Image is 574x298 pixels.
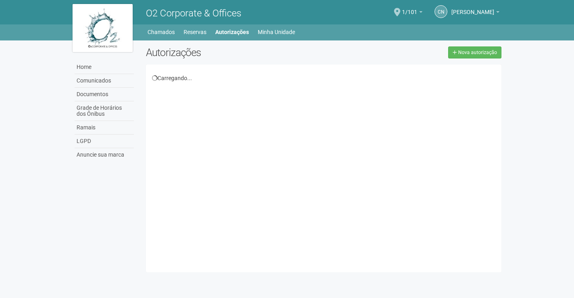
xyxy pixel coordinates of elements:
[184,26,206,38] a: Reservas
[148,26,175,38] a: Chamados
[75,88,134,101] a: Documentos
[402,1,417,15] span: 1/101
[75,74,134,88] a: Comunicados
[215,26,249,38] a: Autorizações
[448,46,501,58] a: Nova autorização
[75,60,134,74] a: Home
[258,26,295,38] a: Minha Unidade
[73,4,133,52] img: logo.jpg
[152,74,495,82] div: Carregando...
[458,50,497,55] span: Nova autorização
[75,121,134,135] a: Ramais
[402,10,422,16] a: 1/101
[75,101,134,121] a: Grade de Horários dos Ônibus
[75,135,134,148] a: LGPD
[451,1,494,15] span: CELIA NASCIMENTO
[435,5,447,18] a: CN
[75,148,134,161] a: Anuncie sua marca
[146,46,317,58] h2: Autorizações
[146,8,241,19] span: O2 Corporate & Offices
[451,10,499,16] a: [PERSON_NAME]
